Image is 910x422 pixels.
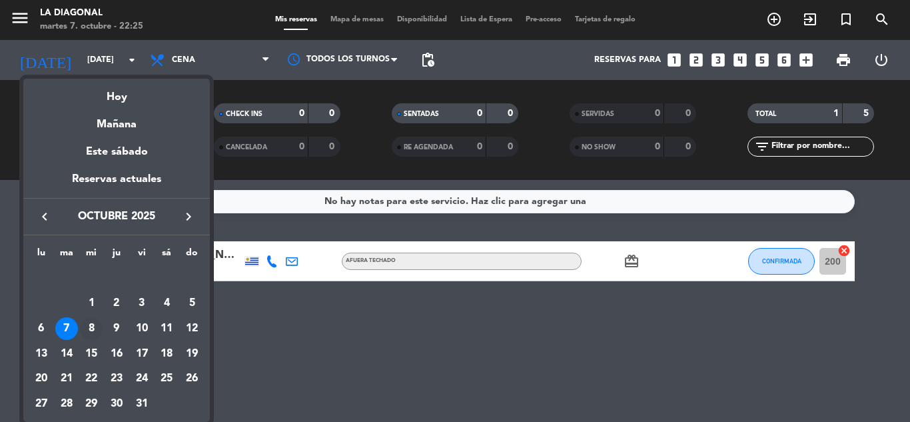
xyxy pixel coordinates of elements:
[30,368,53,391] div: 20
[37,209,53,225] i: keyboard_arrow_left
[104,341,129,367] td: 16 de octubre de 2025
[54,391,79,417] td: 28 de octubre de 2025
[54,245,79,266] th: martes
[54,341,79,367] td: 14 de octubre de 2025
[54,316,79,341] td: 7 de octubre de 2025
[131,368,153,391] div: 24
[179,291,205,317] td: 5 de octubre de 2025
[181,317,203,340] div: 12
[181,343,203,365] div: 19
[129,245,155,266] th: viernes
[131,343,153,365] div: 17
[105,393,128,415] div: 30
[129,367,155,392] td: 24 de octubre de 2025
[104,316,129,341] td: 9 de octubre de 2025
[80,292,103,315] div: 1
[155,316,180,341] td: 11 de octubre de 2025
[155,291,180,317] td: 4 de octubre de 2025
[23,106,210,133] div: Mañana
[104,245,129,266] th: jueves
[23,171,210,198] div: Reservas actuales
[57,208,177,225] span: octubre 2025
[181,209,197,225] i: keyboard_arrow_right
[55,343,78,365] div: 14
[80,393,103,415] div: 29
[105,292,128,315] div: 2
[30,393,53,415] div: 27
[155,317,178,340] div: 11
[29,391,54,417] td: 27 de octubre de 2025
[179,367,205,392] td: 26 de octubre de 2025
[79,291,104,317] td: 1 de octubre de 2025
[129,391,155,417] td: 31 de octubre de 2025
[181,292,203,315] div: 5
[105,317,128,340] div: 9
[155,292,178,315] div: 4
[155,367,180,392] td: 25 de octubre de 2025
[131,317,153,340] div: 10
[129,341,155,367] td: 17 de octubre de 2025
[79,341,104,367] td: 15 de octubre de 2025
[155,245,180,266] th: sábado
[104,391,129,417] td: 30 de octubre de 2025
[23,79,210,106] div: Hoy
[177,208,201,225] button: keyboard_arrow_right
[104,367,129,392] td: 23 de octubre de 2025
[33,208,57,225] button: keyboard_arrow_left
[129,316,155,341] td: 10 de octubre de 2025
[179,316,205,341] td: 12 de octubre de 2025
[29,341,54,367] td: 13 de octubre de 2025
[55,368,78,391] div: 21
[55,393,78,415] div: 28
[29,316,54,341] td: 6 de octubre de 2025
[79,391,104,417] td: 29 de octubre de 2025
[131,292,153,315] div: 3
[29,266,205,291] td: OCT.
[105,343,128,365] div: 16
[30,343,53,365] div: 13
[79,316,104,341] td: 8 de octubre de 2025
[80,368,103,391] div: 22
[131,393,153,415] div: 31
[179,341,205,367] td: 19 de octubre de 2025
[155,368,178,391] div: 25
[80,317,103,340] div: 8
[104,291,129,317] td: 2 de octubre de 2025
[105,368,128,391] div: 23
[181,368,203,391] div: 26
[23,133,210,171] div: Este sábado
[29,367,54,392] td: 20 de octubre de 2025
[79,245,104,266] th: miércoles
[29,245,54,266] th: lunes
[54,367,79,392] td: 21 de octubre de 2025
[179,245,205,266] th: domingo
[155,341,180,367] td: 18 de octubre de 2025
[55,317,78,340] div: 7
[30,317,53,340] div: 6
[155,343,178,365] div: 18
[80,343,103,365] div: 15
[79,367,104,392] td: 22 de octubre de 2025
[129,291,155,317] td: 3 de octubre de 2025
